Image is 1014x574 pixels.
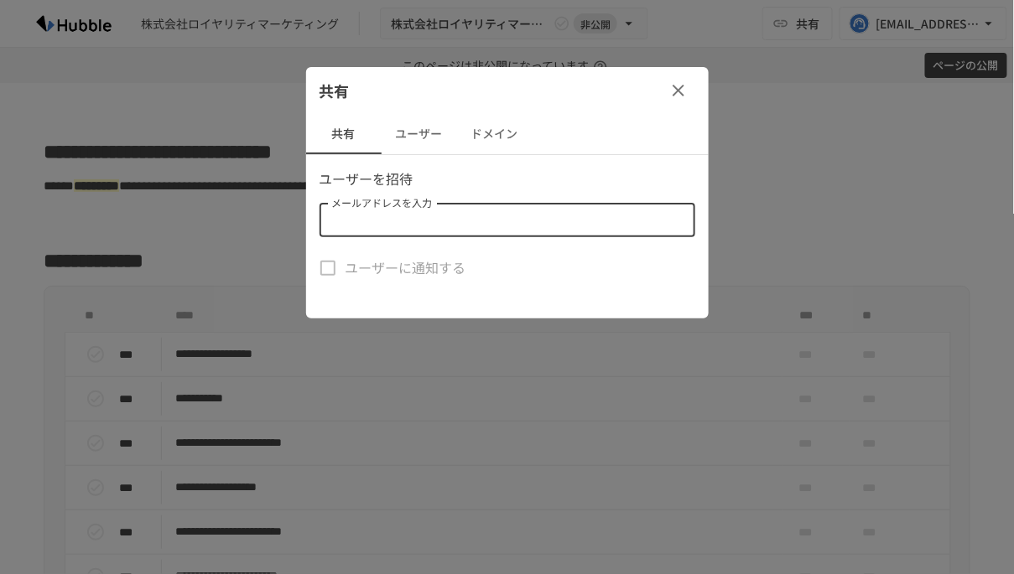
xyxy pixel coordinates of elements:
[306,67,709,114] div: 共有
[346,257,466,279] span: ユーザーに通知する
[320,168,695,190] p: ユーザーを招待
[331,196,432,210] label: メールアドレスを入力
[306,114,382,154] button: 共有
[382,114,457,154] button: ユーザー
[457,114,533,154] button: ドメイン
